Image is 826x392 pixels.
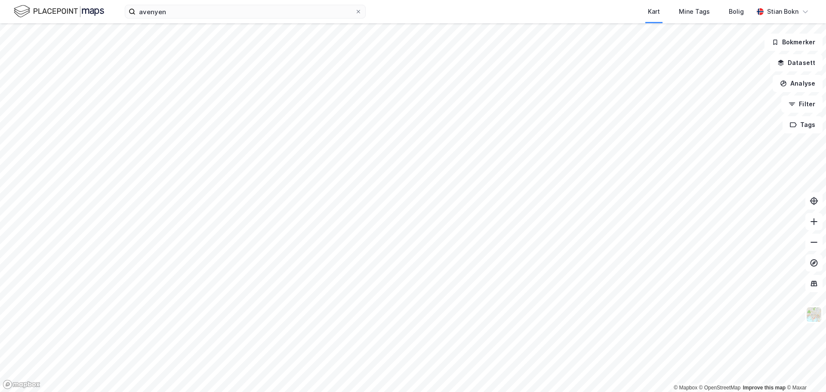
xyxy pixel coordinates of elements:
[764,34,823,51] button: Bokmerker
[783,351,826,392] div: Kontrollprogram for chat
[806,306,822,323] img: Z
[781,96,823,113] button: Filter
[3,380,40,389] a: Mapbox homepage
[14,4,104,19] img: logo.f888ab2527a4732fd821a326f86c7f29.svg
[648,6,660,17] div: Kart
[699,385,741,391] a: OpenStreetMap
[674,385,697,391] a: Mapbox
[679,6,710,17] div: Mine Tags
[136,5,355,18] input: Søk på adresse, matrikkel, gårdeiere, leietakere eller personer
[783,116,823,133] button: Tags
[767,6,798,17] div: Stian Bokn
[770,54,823,71] button: Datasett
[729,6,744,17] div: Bolig
[773,75,823,92] button: Analyse
[743,385,786,391] a: Improve this map
[783,351,826,392] iframe: Chat Widget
